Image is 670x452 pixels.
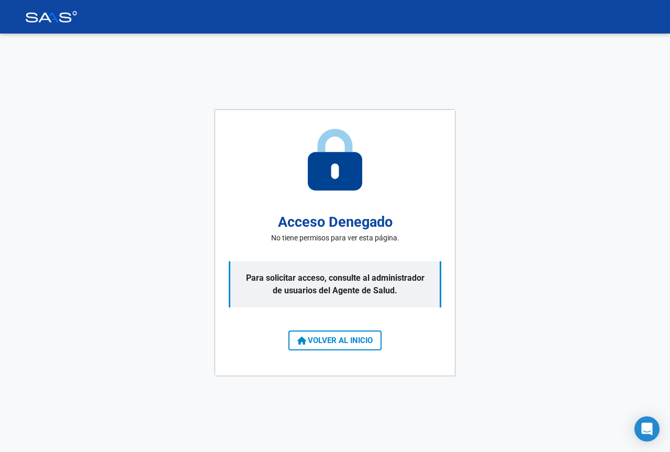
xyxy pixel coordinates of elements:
div: Open Intercom Messenger [634,416,660,442]
h2: Acceso Denegado [278,212,393,233]
p: Para solicitar acceso, consulte al administrador de usuarios del Agente de Salud. [229,261,441,307]
img: access-denied [308,129,362,191]
button: VOLVER AL INICIO [288,330,382,350]
span: VOLVER AL INICIO [297,336,373,345]
img: Logo SAAS [25,11,77,23]
p: No tiene permisos para ver esta página. [271,233,399,244]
